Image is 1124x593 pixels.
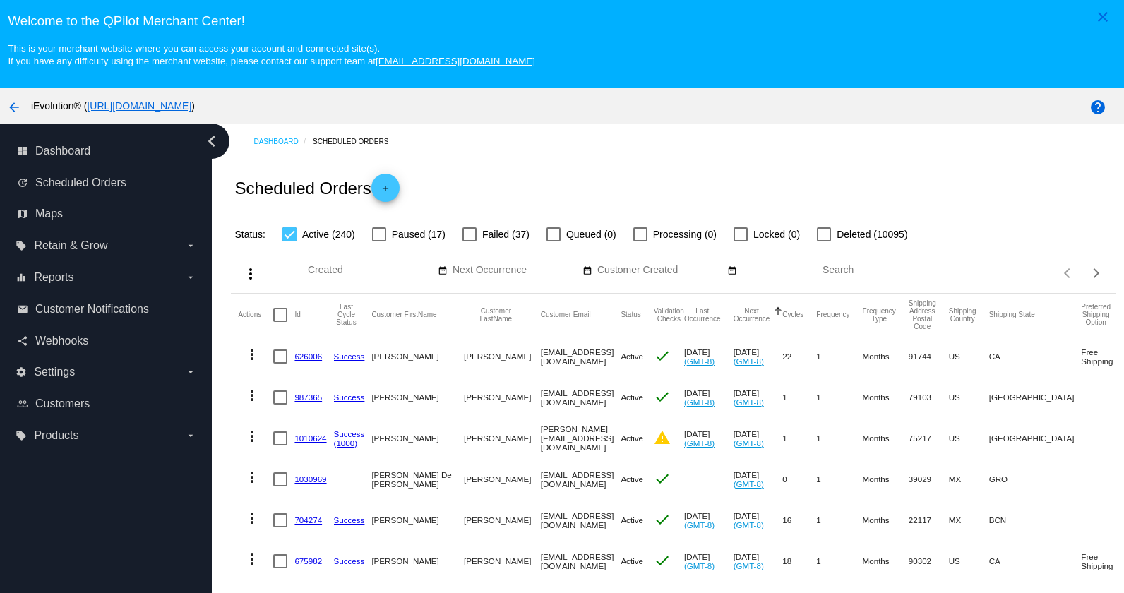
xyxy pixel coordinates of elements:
[684,541,734,582] mat-cell: [DATE]
[863,541,909,582] mat-cell: Months
[294,556,322,565] a: 675982
[989,418,1082,459] mat-cell: [GEOGRAPHIC_DATA]
[782,500,816,541] mat-cell: 16
[16,240,27,251] i: local_offer
[782,336,816,377] mat-cell: 22
[909,500,949,541] mat-cell: 22117
[782,377,816,418] mat-cell: 1
[185,430,196,441] i: arrow_drop_down
[464,336,541,377] mat-cell: [PERSON_NAME]
[313,131,401,152] a: Scheduled Orders
[734,541,783,582] mat-cell: [DATE]
[35,397,90,410] span: Customers
[234,174,399,202] h2: Scheduled Orders
[541,336,621,377] mat-cell: [EMAIL_ADDRESS][DOMAIN_NAME]
[949,307,976,323] button: Change sorting for ShippingCountry
[234,229,265,240] span: Status:
[541,377,621,418] mat-cell: [EMAIL_ADDRESS][DOMAIN_NAME]
[1081,541,1123,582] mat-cell: Free Shipping
[653,226,717,243] span: Processing (0)
[35,176,126,189] span: Scheduled Orders
[464,377,541,418] mat-cell: [PERSON_NAME]
[1081,303,1111,326] button: Change sorting for PreferredShippingOption
[816,541,862,582] mat-cell: 1
[863,307,896,323] button: Change sorting for FrequencyType
[308,265,435,276] input: Created
[909,299,936,330] button: Change sorting for ShippingPostcode
[621,474,643,484] span: Active
[35,303,149,316] span: Customer Notifications
[621,352,643,361] span: Active
[816,500,862,541] mat-cell: 1
[734,307,770,323] button: Change sorting for NextOccurrenceUtc
[31,100,195,112] span: iEvolution® ( )
[654,347,671,364] mat-icon: check
[294,433,326,443] a: 1010624
[376,56,535,66] a: [EMAIL_ADDRESS][DOMAIN_NAME]
[949,541,989,582] mat-cell: US
[334,429,365,438] a: Success
[541,541,621,582] mat-cell: [EMAIL_ADDRESS][DOMAIN_NAME]
[334,352,365,361] a: Success
[482,226,530,243] span: Failed (37)
[684,336,734,377] mat-cell: [DATE]
[989,336,1082,377] mat-cell: CA
[734,561,764,570] a: (GMT-8)
[244,510,261,527] mat-icon: more_vert
[244,428,261,445] mat-icon: more_vert
[863,336,909,377] mat-cell: Months
[464,307,528,323] button: Change sorting for CustomerLastName
[17,335,28,347] i: share
[989,459,1082,500] mat-cell: GRO
[185,366,196,378] i: arrow_drop_down
[989,377,1082,418] mat-cell: [GEOGRAPHIC_DATA]
[16,272,27,283] i: equalizer
[541,459,621,500] mat-cell: [EMAIL_ADDRESS][DOMAIN_NAME]
[244,469,261,486] mat-icon: more_vert
[566,226,616,243] span: Queued (0)
[782,418,816,459] mat-cell: 1
[377,184,394,200] mat-icon: add
[909,418,949,459] mat-cell: 75217
[464,500,541,541] mat-cell: [PERSON_NAME]
[989,500,1082,541] mat-cell: BCN
[816,336,862,377] mat-cell: 1
[35,335,88,347] span: Webhooks
[334,438,358,448] a: (1000)
[185,272,196,283] i: arrow_drop_down
[654,429,671,446] mat-icon: warning
[541,500,621,541] mat-cell: [EMAIL_ADDRESS][DOMAIN_NAME]
[909,541,949,582] mat-cell: 90302
[294,474,326,484] a: 1030969
[294,393,322,402] a: 987365
[371,311,436,319] button: Change sorting for CustomerFirstName
[253,131,313,152] a: Dashboard
[621,433,643,443] span: Active
[734,520,764,529] a: (GMT-8)
[989,541,1082,582] mat-cell: CA
[734,418,783,459] mat-cell: [DATE]
[753,226,800,243] span: Locked (0)
[863,459,909,500] mat-cell: Months
[1089,99,1106,116] mat-icon: help
[734,336,783,377] mat-cell: [DATE]
[837,226,907,243] span: Deleted (10095)
[949,377,989,418] mat-cell: US
[734,459,783,500] mat-cell: [DATE]
[17,177,28,188] i: update
[464,418,541,459] mat-cell: [PERSON_NAME]
[823,265,1043,276] input: Search
[541,418,621,459] mat-cell: [PERSON_NAME][EMAIL_ADDRESS][DOMAIN_NAME]
[909,377,949,418] mat-cell: 79103
[371,541,464,582] mat-cell: [PERSON_NAME]
[582,265,592,277] mat-icon: date_range
[621,556,643,565] span: Active
[949,459,989,500] mat-cell: MX
[371,377,464,418] mat-cell: [PERSON_NAME]
[34,366,75,378] span: Settings
[244,346,261,363] mat-icon: more_vert
[949,336,989,377] mat-cell: US
[16,366,27,378] i: settings
[17,330,196,352] a: share Webhooks
[16,430,27,441] i: local_offer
